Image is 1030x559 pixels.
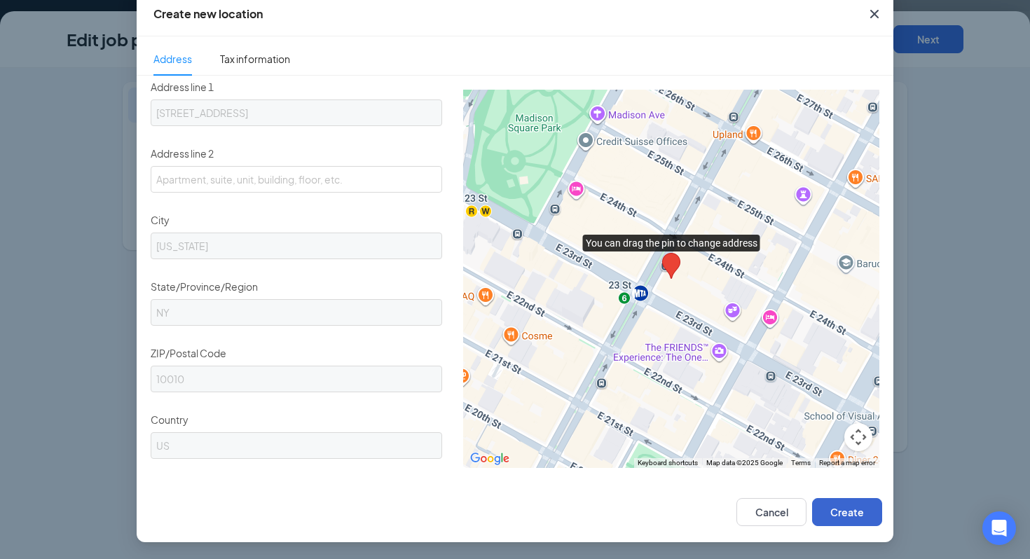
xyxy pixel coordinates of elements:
svg: Cross [866,6,883,22]
span: Country [151,413,188,426]
span: ZIP/Postal Code [151,347,226,359]
input: Street address, P.O. box, company name, c/o [151,99,442,126]
input: Apartment, suite, unit, building, floor, etc. [151,166,442,193]
span: Address [153,43,192,75]
img: Google [467,450,513,468]
span: Address line 1 [151,81,214,93]
span: State/Province/Region [151,280,258,293]
div: You can drag the pin to change address [662,253,680,279]
span: City [151,214,170,226]
a: Report a map error [819,459,875,467]
a: Terms (opens in new tab) [791,459,811,467]
div: Open Intercom Messenger [982,511,1016,545]
div: Create new location [153,6,263,22]
button: Keyboard shortcuts [638,458,698,468]
span: Tax information [220,53,290,65]
button: Cancel [736,498,806,526]
span: Map data ©2025 Google [706,459,783,467]
button: Map camera controls [844,423,872,451]
button: Create [812,498,882,526]
a: Open this area in Google Maps (opens a new window) [467,450,513,468]
span: Address line 2 [151,147,214,160]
